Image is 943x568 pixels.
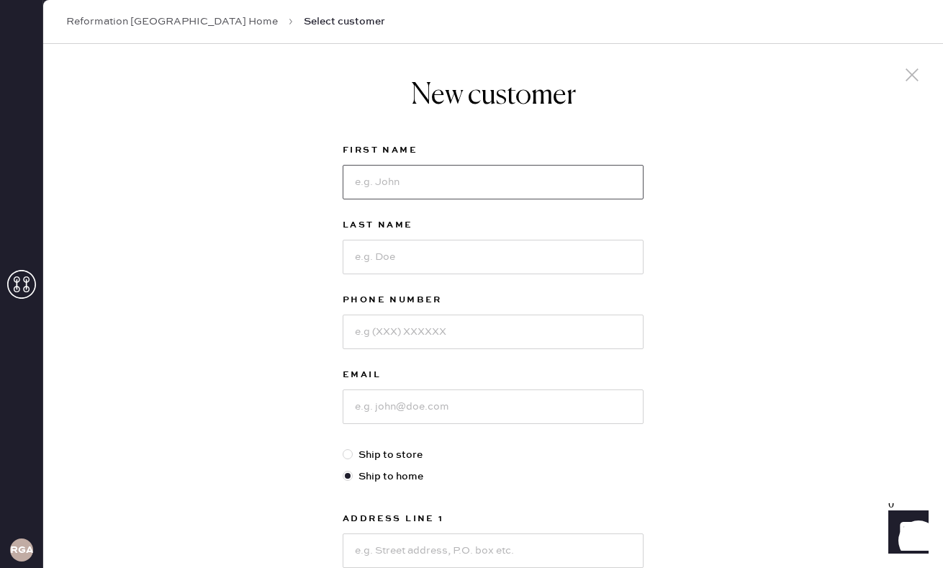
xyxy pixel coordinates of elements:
input: e.g. Doe [343,240,644,274]
label: Last Name [343,217,644,234]
label: First Name [343,142,644,159]
label: Ship to home [343,469,644,484]
label: Phone Number [343,292,644,309]
span: Select customer [304,14,385,29]
label: Ship to store [343,447,644,463]
a: Reformation [GEOGRAPHIC_DATA] Home [66,14,278,29]
label: Address Line 1 [343,510,644,528]
input: e.g (XXX) XXXXXX [343,315,644,349]
label: Email [343,366,644,384]
iframe: Front Chat [875,503,937,565]
input: e.g. john@doe.com [343,389,644,424]
input: e.g. John [343,165,644,199]
h3: RGA [10,545,33,555]
h1: New customer [343,78,644,113]
input: e.g. Street address, P.O. box etc. [343,533,644,568]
